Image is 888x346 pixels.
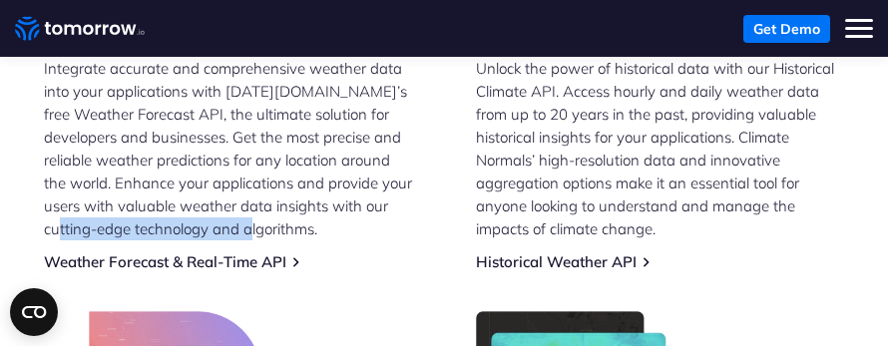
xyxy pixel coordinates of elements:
a: Weather Forecast & Real-Time API [44,252,286,271]
a: Historical Weather API [476,252,637,271]
p: Unlock the power of historical data with our Historical Climate API. Access hourly and daily weat... [476,57,845,240]
button: Toggle mobile menu [845,15,873,43]
p: Integrate accurate and comprehensive weather data into your applications with [DATE][DOMAIN_NAME]... [44,57,413,240]
a: Get Demo [743,15,830,43]
button: Open CMP widget [10,288,58,336]
a: Home link [15,14,145,44]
